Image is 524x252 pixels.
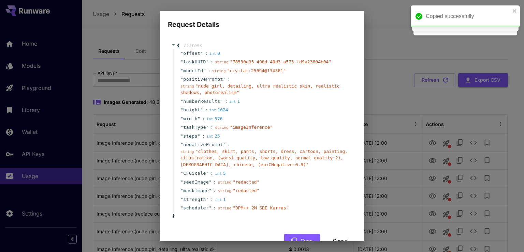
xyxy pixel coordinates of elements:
[206,115,222,122] div: 576
[233,179,259,185] span: " redacted "
[180,205,183,210] span: "
[180,83,339,95] span: " nude girl, detailing, ultra realistic skin, realistic shadows, photorealism "
[209,107,228,113] div: 1024
[180,107,183,112] span: "
[210,124,213,131] span: :
[183,141,223,148] span: negativePrompt
[209,50,220,57] div: 0
[180,125,183,130] span: "
[206,117,213,121] span: int
[426,12,510,20] div: Copied successfully
[160,11,364,30] h2: Request Details
[183,107,200,113] span: height
[183,133,198,140] span: steps
[209,179,212,185] span: "
[206,134,213,139] span: int
[183,115,198,122] span: width
[206,59,209,64] span: "
[183,187,209,194] span: maskImage
[206,197,209,202] span: "
[215,196,226,203] div: 1
[180,68,183,73] span: "
[214,187,216,194] span: :
[183,205,209,211] span: scheduler
[206,125,209,130] span: "
[180,59,183,64] span: "
[230,59,331,64] span: " 78530c93-490d-40d3-a573-fd9a23604b04 "
[183,196,206,203] span: strength
[180,179,183,185] span: "
[215,60,229,64] span: string
[233,188,259,193] span: " redacted "
[214,179,216,186] span: :
[183,76,223,83] span: positivePrompt
[210,59,213,65] span: :
[177,42,180,49] span: {
[220,99,223,104] span: "
[202,133,205,140] span: :
[183,50,200,57] span: offset
[228,141,230,148] span: :
[180,171,183,176] span: "
[512,8,517,14] button: close
[209,205,212,210] span: "
[180,142,183,147] span: "
[205,50,208,57] span: :
[183,170,206,177] span: CFGScale
[180,197,183,202] span: "
[210,170,213,177] span: :
[183,43,202,48] span: 15 item s
[214,205,216,211] span: :
[180,99,183,104] span: "
[202,115,205,122] span: :
[223,77,226,82] span: "
[227,68,286,73] span: " civitai:25694@134361 "
[203,68,206,73] span: "
[183,179,209,186] span: seedImage
[200,107,203,112] span: "
[183,67,203,74] span: modelId
[215,198,222,202] span: int
[198,116,200,121] span: "
[215,170,226,177] div: 5
[325,234,356,248] button: Cancel
[180,77,183,82] span: "
[212,69,226,73] span: string
[223,142,226,147] span: "
[205,107,208,113] span: :
[198,133,200,139] span: "
[183,59,206,65] span: taskUUID
[180,149,194,154] span: string
[180,133,183,139] span: "
[215,171,222,176] span: int
[180,149,348,167] span: " clothes, skirt, pants, shorts, dress, cartoon, painting, illustration, (worst quality, low qual...
[183,124,206,131] span: taskType
[229,98,240,105] div: 1
[218,180,231,185] span: string
[180,84,194,89] span: string
[200,51,203,56] span: "
[210,196,213,203] span: :
[209,51,216,56] span: int
[230,125,273,130] span: " imageInference "
[229,99,236,104] span: int
[209,108,216,112] span: int
[225,98,228,105] span: :
[206,171,209,176] span: "
[218,206,231,210] span: string
[180,188,183,193] span: "
[284,234,320,248] button: Copy
[180,116,183,121] span: "
[209,188,212,193] span: "
[206,133,220,140] div: 25
[233,205,289,210] span: " DPM++ 2M SDE Karras "
[171,212,175,219] span: }
[183,98,220,105] span: numberResults
[215,125,229,130] span: string
[180,51,183,56] span: "
[208,67,210,74] span: :
[218,189,231,193] span: string
[228,76,230,83] span: :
